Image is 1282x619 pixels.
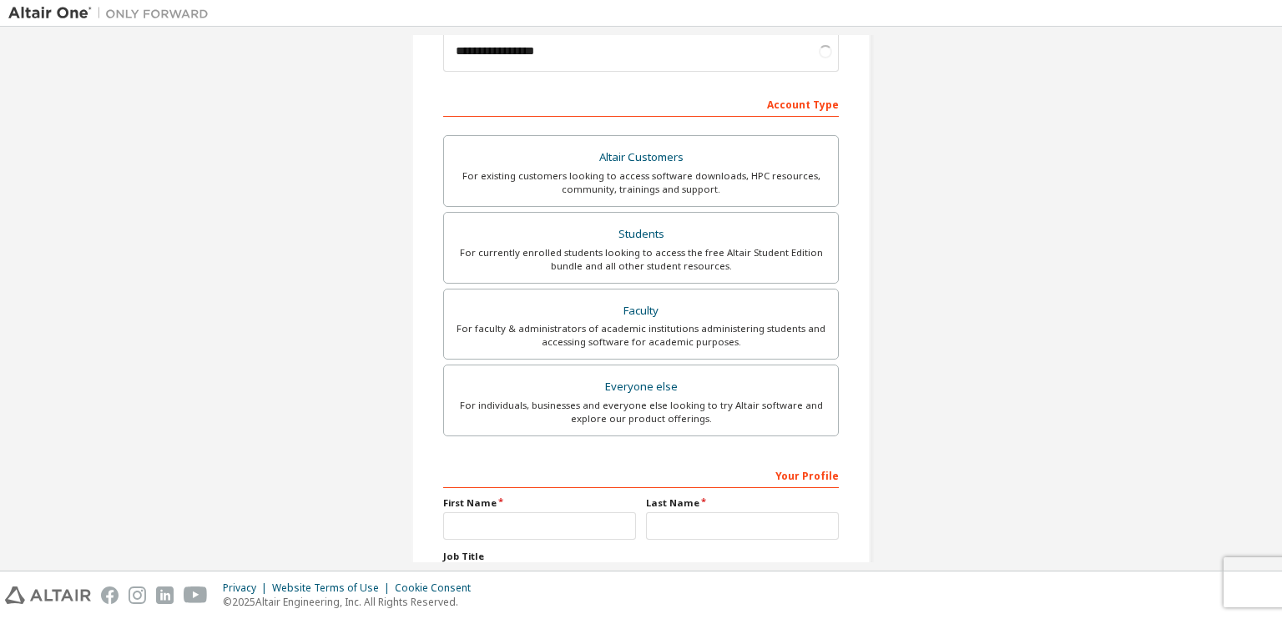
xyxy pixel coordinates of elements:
[223,581,272,595] div: Privacy
[454,322,828,349] div: For faculty & administrators of academic institutions administering students and accessing softwa...
[184,586,208,604] img: youtube.svg
[272,581,395,595] div: Website Terms of Use
[129,586,146,604] img: instagram.svg
[454,246,828,273] div: For currently enrolled students looking to access the free Altair Student Edition bundle and all ...
[454,169,828,196] div: For existing customers looking to access software downloads, HPC resources, community, trainings ...
[454,299,828,323] div: Faculty
[454,399,828,425] div: For individuals, businesses and everyone else looking to try Altair software and explore our prod...
[646,496,839,510] label: Last Name
[395,581,481,595] div: Cookie Consent
[156,586,174,604] img: linkedin.svg
[443,550,839,563] label: Job Title
[454,146,828,169] div: Altair Customers
[454,375,828,399] div: Everyone else
[223,595,481,609] p: © 2025 Altair Engineering, Inc. All Rights Reserved.
[5,586,91,604] img: altair_logo.svg
[101,586,119,604] img: facebook.svg
[443,461,839,488] div: Your Profile
[443,90,839,117] div: Account Type
[443,496,636,510] label: First Name
[454,223,828,246] div: Students
[8,5,217,22] img: Altair One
